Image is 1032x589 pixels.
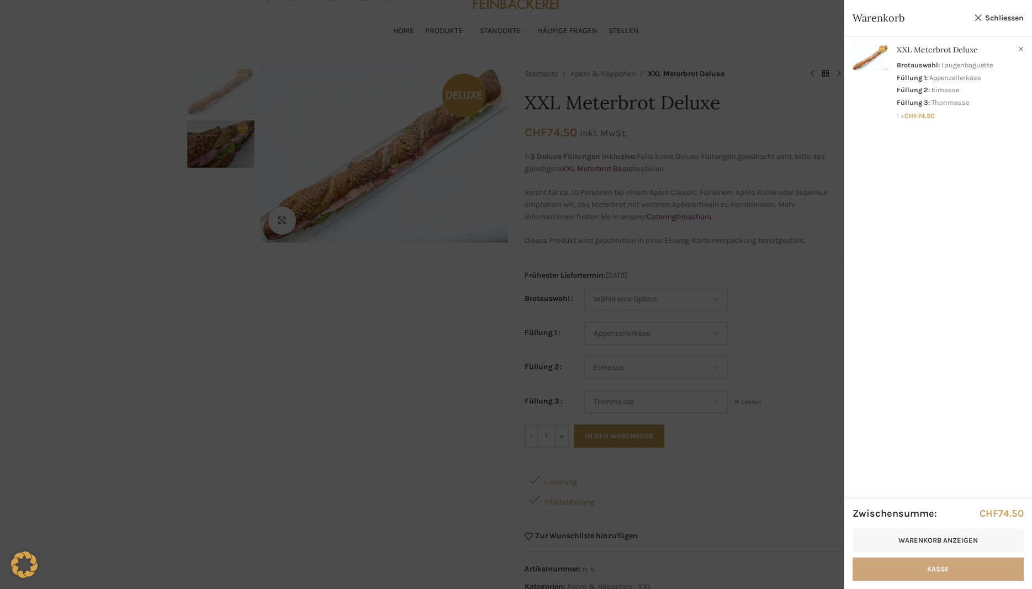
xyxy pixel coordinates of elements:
a: Kasse [853,558,1024,581]
span: CHF [980,507,998,519]
a: Anzeigen [844,36,1032,124]
bdi: 74.50 [980,507,1024,519]
a: Schliessen [974,11,1024,25]
strong: Zwischensumme: [853,507,937,521]
a: Warenkorb anzeigen [853,529,1024,552]
span: Warenkorb [853,11,969,25]
a: XXL Meterbrot Deluxe aus dem Warenkorb entfernen [1015,44,1026,55]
